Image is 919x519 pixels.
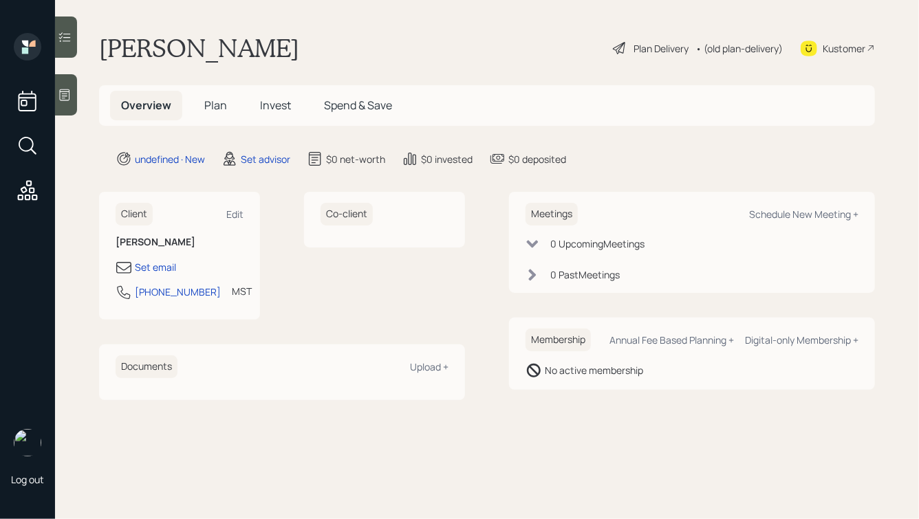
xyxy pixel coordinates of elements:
div: Edit [226,208,244,221]
div: Log out [11,473,44,486]
div: MST [232,284,252,298]
div: Kustomer [823,41,865,56]
div: [PHONE_NUMBER] [135,285,221,299]
h6: [PERSON_NAME] [116,236,244,248]
div: Annual Fee Based Planning + [609,333,734,346]
div: Set email [135,260,176,274]
div: undefined · New [135,152,205,166]
div: Digital-only Membership + [745,333,858,346]
div: Schedule New Meeting + [749,208,858,221]
div: Set advisor [241,152,290,166]
img: hunter_neumayer.jpg [14,429,41,456]
div: • (old plan-delivery) [695,41,783,56]
h6: Client [116,203,153,225]
span: Invest [260,98,291,113]
div: No active membership [545,363,643,377]
h6: Membership [526,329,591,351]
span: Plan [204,98,227,113]
div: 0 Upcoming Meeting s [550,236,645,251]
h1: [PERSON_NAME] [99,33,299,63]
h6: Co-client [321,203,373,225]
div: $0 invested [421,152,473,166]
div: Upload + [410,360,448,373]
div: $0 deposited [508,152,566,166]
div: $0 net-worth [326,152,385,166]
h6: Documents [116,355,177,378]
span: Overview [121,98,171,113]
div: Plan Delivery [634,41,689,56]
h6: Meetings [526,203,578,225]
span: Spend & Save [324,98,392,113]
div: 0 Past Meeting s [550,267,620,282]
